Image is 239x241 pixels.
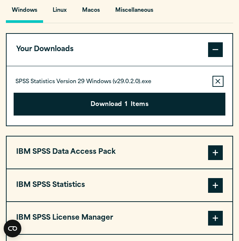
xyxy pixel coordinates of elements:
button: Windows [6,2,43,23]
button: Download1Items [14,93,225,116]
button: IBM SPSS Statistics [7,169,232,201]
span: 1 [125,100,127,110]
button: Open CMP widget [4,220,21,237]
button: Miscellaneous [109,2,159,23]
button: Linux [47,2,73,23]
button: IBM SPSS License Manager [7,202,232,234]
div: Your Downloads [7,66,232,125]
p: SPSS Statistics Version 29 Windows (v29.0.2.0).exe [15,78,151,86]
button: IBM SPSS Data Access Pack [7,137,232,169]
button: Your Downloads [7,34,232,66]
button: Macos [76,2,106,23]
